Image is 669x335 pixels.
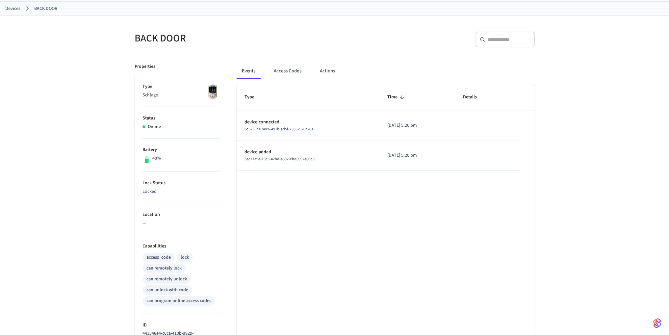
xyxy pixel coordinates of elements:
div: access_code [146,254,171,261]
table: sticky table [237,84,535,170]
p: device.added [244,149,372,156]
span: Type [244,92,263,102]
p: 48% [152,155,161,162]
div: can remotely unlock [146,276,187,283]
p: ID [142,322,221,329]
span: 6c5255a1-bec6-491b-ad5f-79352920a201 [244,126,313,132]
p: Properties [135,63,155,70]
p: Battery [142,146,221,153]
p: [DATE] 5:20 pm [387,152,447,159]
h5: BACK DOOR [135,32,331,45]
p: Location [142,211,221,218]
p: Locked [142,188,221,195]
button: Events [237,63,261,79]
p: device.connected [244,119,372,126]
div: can unlock with code [146,287,188,294]
p: Capabilities [142,243,221,250]
p: — [142,220,221,227]
div: ant example [237,63,535,79]
a: Devices [5,5,20,12]
p: Online [148,123,161,130]
p: Schlage [142,92,221,99]
a: BACK DOOR [34,5,57,12]
span: Time [387,92,406,102]
button: Actions [315,63,340,79]
span: 3ec77a9e-15c5-42bd-a382-cbd8992e80b3 [244,156,315,162]
img: Schlage Sense Smart Deadbolt with Camelot Trim, Front [204,83,221,100]
button: Access Codes [269,63,307,79]
div: lock [181,254,189,261]
div: can remotely lock [146,265,182,272]
img: SeamLogoGradient.69752ec5.svg [653,318,661,328]
span: Details [463,92,485,102]
p: Status [142,115,221,122]
p: Lock Status [142,180,221,187]
div: can program online access codes [146,297,211,304]
p: Type [142,83,221,90]
p: [DATE] 5:20 pm [387,122,447,129]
